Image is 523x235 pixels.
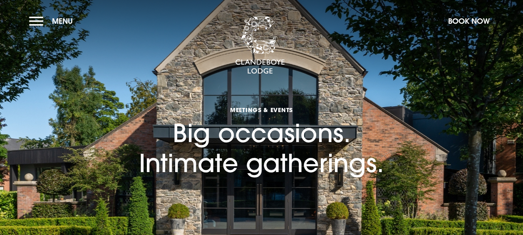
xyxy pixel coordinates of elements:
[29,12,77,30] button: Menu
[52,16,73,26] span: Menu
[139,106,384,114] span: Meetings & Events
[139,76,384,178] h1: Big occasions. Intimate gatherings.
[235,16,285,75] img: Clandeboye Lodge
[444,12,494,30] button: Book Now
